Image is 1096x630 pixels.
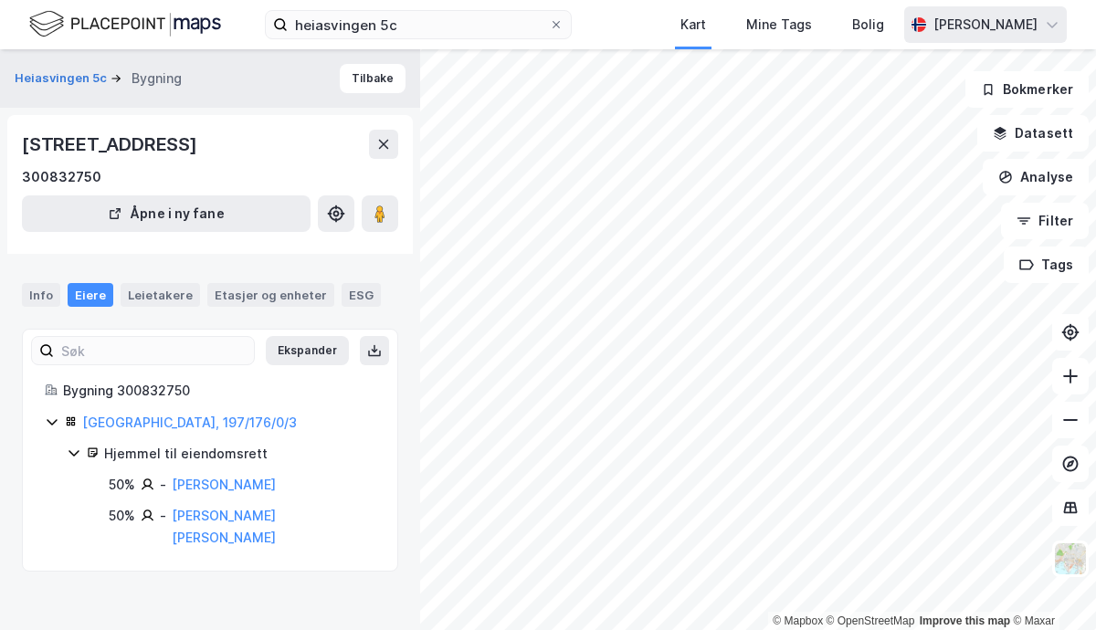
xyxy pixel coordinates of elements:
[920,614,1010,627] a: Improve this map
[121,283,200,307] div: Leietakere
[1005,542,1096,630] div: Kontrollprogram for chat
[288,11,549,38] input: Søk på adresse, matrikkel, gårdeiere, leietakere eller personer
[68,283,113,307] div: Eiere
[983,159,1089,195] button: Analyse
[22,166,101,188] div: 300832750
[1053,541,1088,576] img: Z
[1004,247,1089,283] button: Tags
[63,380,375,402] div: Bygning 300832750
[104,443,375,465] div: Hjemmel til eiendomsrett
[852,14,884,36] div: Bolig
[22,130,201,159] div: [STREET_ADDRESS]
[1005,542,1096,630] iframe: Chat Widget
[342,283,381,307] div: ESG
[773,614,823,627] a: Mapbox
[160,505,166,527] div: -
[132,68,182,89] div: Bygning
[29,8,221,40] img: logo.f888ab2527a4732fd821a326f86c7f29.svg
[82,415,297,430] a: [GEOGRAPHIC_DATA], 197/176/0/3
[1001,203,1089,239] button: Filter
[827,614,915,627] a: OpenStreetMap
[160,474,166,496] div: -
[965,71,1089,108] button: Bokmerker
[54,337,254,364] input: Søk
[215,287,327,303] div: Etasjer og enheter
[746,14,812,36] div: Mine Tags
[22,195,311,232] button: Åpne i ny fane
[680,14,706,36] div: Kart
[22,283,60,307] div: Info
[977,115,1089,152] button: Datasett
[266,336,349,365] button: Ekspander
[933,14,1038,36] div: [PERSON_NAME]
[109,505,135,527] div: 50%
[15,69,111,88] button: Heiasvingen 5c
[172,477,276,492] a: [PERSON_NAME]
[340,64,406,93] button: Tilbake
[172,508,276,545] a: [PERSON_NAME] [PERSON_NAME]
[109,474,135,496] div: 50%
